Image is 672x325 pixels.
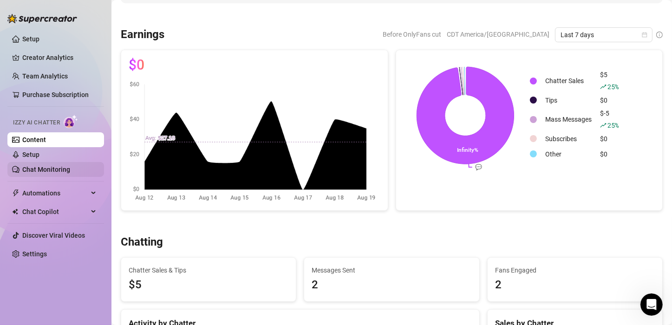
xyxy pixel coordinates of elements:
[542,93,595,107] td: Tips
[22,35,39,43] a: Setup
[6,4,24,21] button: go back
[542,131,595,146] td: Subscribes
[129,276,288,294] span: $5
[22,136,46,143] a: Content
[495,276,655,294] div: 2
[542,70,595,92] td: Chatter Sales
[177,229,190,247] span: 😃
[129,58,144,72] span: $0
[656,32,663,38] span: info-circle
[640,293,663,316] iframe: Intercom live chat
[542,147,595,161] td: Other
[22,250,47,258] a: Settings
[475,163,482,170] text: 💬
[22,232,85,239] a: Discover Viral Videos
[121,27,164,42] h3: Earnings
[600,84,607,90] span: rise
[542,108,595,130] td: Mass Messages
[495,265,655,275] span: Fans Engaged
[607,82,618,91] span: 25 %
[123,259,197,266] a: Open in help center
[600,108,618,130] div: $-5
[297,4,313,20] div: Close
[153,229,166,247] span: 😐
[22,166,70,173] a: Chat Monitoring
[447,27,549,41] span: CDT America/[GEOGRAPHIC_DATA]
[642,32,647,38] span: calendar
[12,208,18,215] img: Chat Copilot
[22,186,88,201] span: Automations
[124,229,148,247] span: disappointed reaction
[607,121,618,130] span: 25 %
[148,229,172,247] span: neutral face reaction
[7,14,77,23] img: logo-BBDzfeDw.svg
[11,220,308,230] div: Did this answer your question?
[22,151,39,158] a: Setup
[600,95,618,105] div: $0
[312,265,471,275] span: Messages Sent
[383,27,441,41] span: Before OnlyFans cut
[129,229,142,247] span: 😞
[13,118,60,127] span: Izzy AI Chatter
[600,134,618,144] div: $0
[12,189,20,197] span: thunderbolt
[22,91,89,98] a: Purchase Subscription
[129,265,288,275] span: Chatter Sales & Tips
[172,229,196,247] span: smiley reaction
[312,276,471,294] div: 2
[121,235,163,250] h3: Chatting
[600,122,607,129] span: rise
[22,50,97,65] a: Creator Analytics
[279,4,297,21] button: Collapse window
[600,70,618,92] div: $5
[600,149,618,159] div: $0
[64,115,78,128] img: AI Chatter
[561,28,647,42] span: Last 7 days
[22,204,88,219] span: Chat Copilot
[22,72,68,80] a: Team Analytics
